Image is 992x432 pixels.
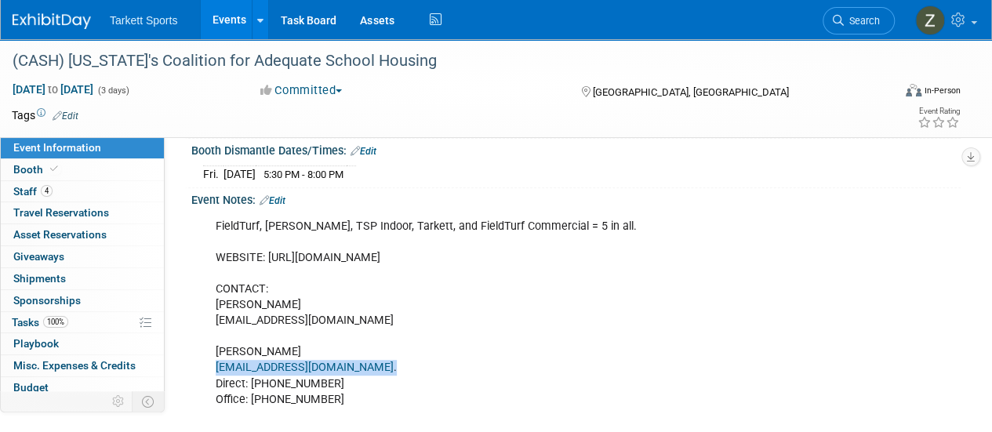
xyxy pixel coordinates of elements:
span: Event Information [13,141,101,154]
a: Edit [53,111,78,122]
span: Budget [13,381,49,394]
a: Search [823,7,895,34]
a: Asset Reservations [1,224,164,245]
a: Budget [1,377,164,398]
td: Toggle Event Tabs [133,391,165,412]
a: Travel Reservations [1,202,164,223]
span: Tarkett Sports [110,14,177,27]
button: Committed [255,82,348,99]
td: [DATE] [223,165,256,182]
div: In-Person [924,85,961,96]
span: Booth [13,163,61,176]
span: 100% [43,316,68,328]
td: Fri. [203,165,223,182]
span: Sponsorships [13,294,81,307]
td: Tags [12,107,78,123]
span: Search [844,15,880,27]
a: [EMAIL_ADDRESS][DOMAIN_NAME] [216,361,394,374]
a: Tasks100% [1,312,164,333]
img: Zak Sigler [915,5,945,35]
a: Edit [260,195,285,206]
a: Playbook [1,333,164,354]
a: Sponsorships [1,290,164,311]
img: ExhibitDay [13,13,91,29]
i: Booth reservation complete [50,165,58,173]
span: Staff [13,185,53,198]
span: 4 [41,185,53,197]
span: [GEOGRAPHIC_DATA], [GEOGRAPHIC_DATA] [592,86,788,98]
span: Misc. Expenses & Credits [13,359,136,372]
span: Shipments [13,272,66,285]
div: Booth Dismantle Dates/Times: [191,139,961,159]
span: to [45,83,60,96]
span: Travel Reservations [13,206,109,219]
span: [DATE] [DATE] [12,82,94,96]
div: (CASH) [US_STATE]'s Coalition for Adequate School Housing [7,47,880,75]
a: Edit [351,146,376,157]
a: Staff4 [1,181,164,202]
div: Event Notes: [191,188,961,209]
div: Event Format [822,82,961,105]
span: Tasks [12,316,68,329]
span: 5:30 PM - 8:00 PM [263,169,343,180]
a: Misc. Expenses & Credits [1,355,164,376]
span: Asset Reservations [13,228,107,241]
a: Shipments [1,268,164,289]
a: Giveaways [1,246,164,267]
td: Personalize Event Tab Strip [105,391,133,412]
div: Event Rating [918,107,960,115]
span: Playbook [13,337,59,350]
span: Giveaways [13,250,64,263]
span: (3 days) [96,85,129,96]
a: Booth [1,159,164,180]
img: Format-Inperson.png [906,84,921,96]
a: Event Information [1,137,164,158]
